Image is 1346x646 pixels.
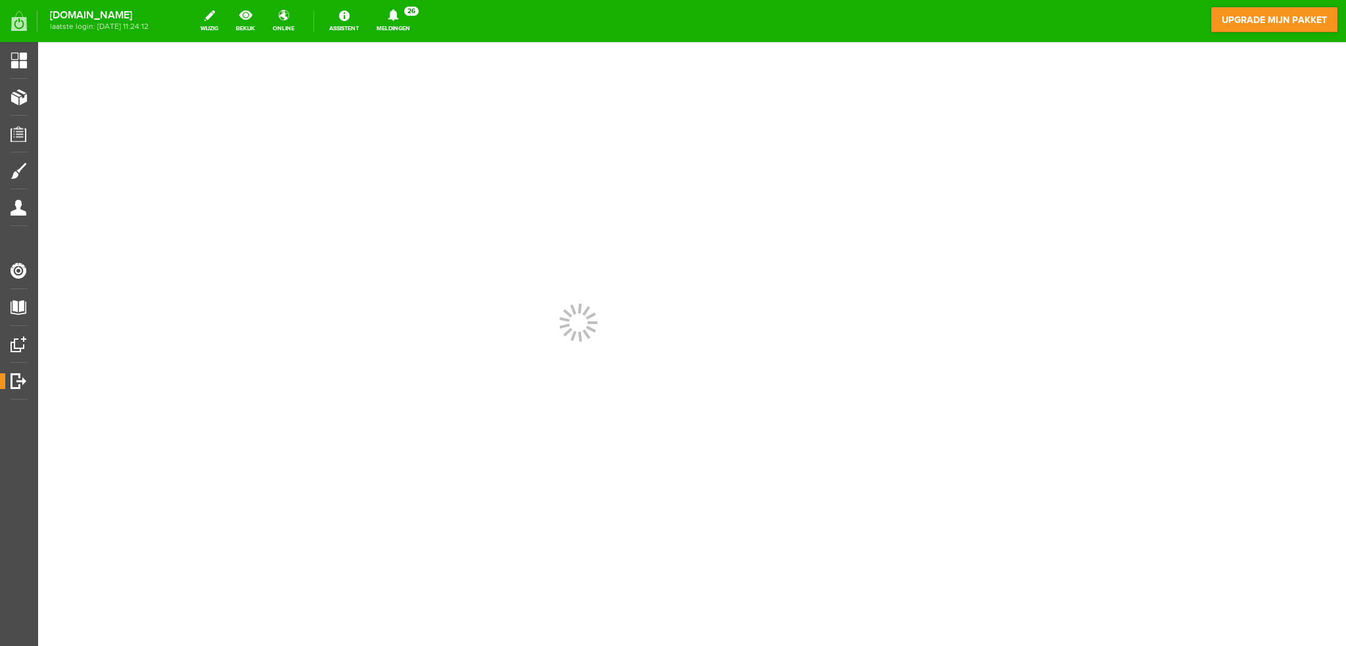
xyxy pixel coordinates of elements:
strong: [DOMAIN_NAME] [50,12,149,19]
a: bekijk [228,7,263,35]
a: Assistent [321,7,367,35]
span: laatste login: [DATE] 11:24:12 [50,23,149,30]
a: Meldingen26 [369,7,418,35]
a: online [265,7,302,35]
a: wijzig [193,7,226,35]
a: upgrade mijn pakket [1211,7,1338,33]
span: 26 [404,7,419,16]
